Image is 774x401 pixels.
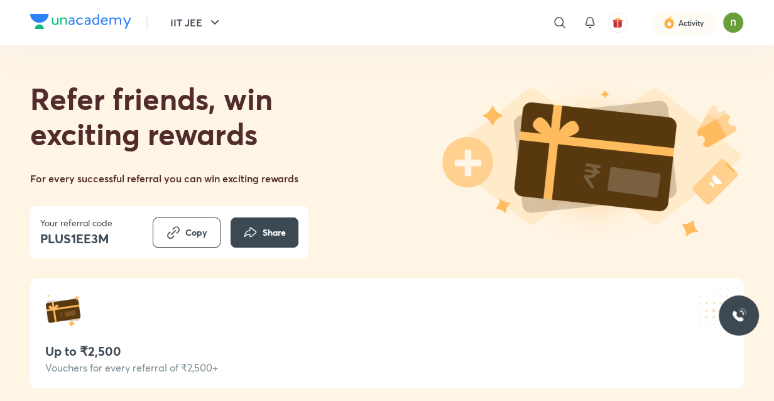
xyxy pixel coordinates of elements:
[30,14,131,32] a: Company Logo
[608,13,628,33] button: avatar
[30,80,308,151] h1: Refer friends, win exciting rewards
[731,308,746,323] img: ttu
[442,79,744,245] img: laptop
[40,229,112,248] h4: PLUS1EE3M
[30,171,298,186] h5: For every successful referral you can win exciting rewards
[163,10,230,35] button: IIT JEE
[40,216,112,229] p: Your referral code
[45,344,729,358] div: Up to ₹2,500
[45,362,729,373] div: Vouchers for every referral of ₹2,500+
[45,294,80,329] img: reward
[153,217,221,248] button: Copy
[263,226,286,239] span: Share
[663,15,675,30] img: activity
[185,226,207,239] span: Copy
[30,14,131,29] img: Company Logo
[231,217,298,248] button: Share
[612,17,623,28] img: avatar
[722,12,744,33] img: Nargis fatima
